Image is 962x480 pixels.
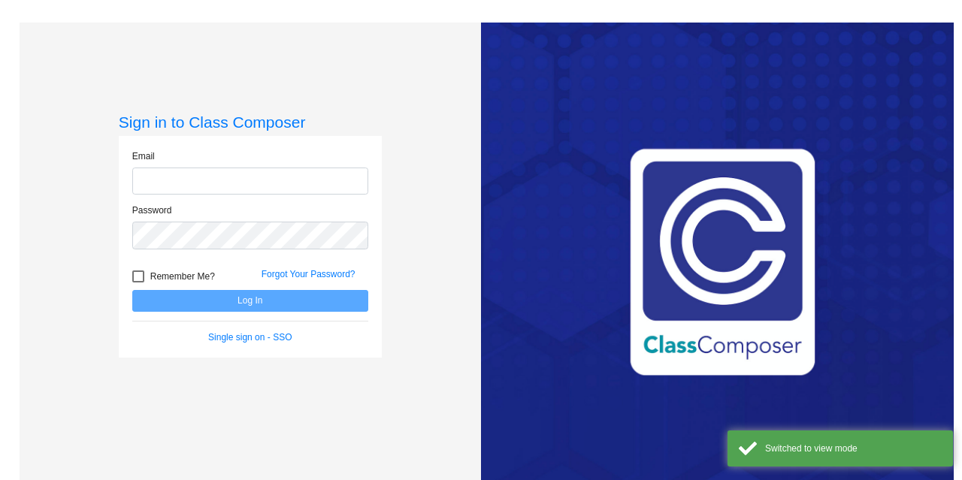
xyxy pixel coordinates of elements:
a: Single sign on - SSO [208,332,292,343]
button: Log In [132,290,368,312]
div: Switched to view mode [765,442,942,455]
h3: Sign in to Class Composer [119,113,382,131]
label: Email [132,149,155,163]
label: Password [132,204,172,217]
span: Remember Me? [150,267,215,285]
a: Forgot Your Password? [262,269,355,279]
